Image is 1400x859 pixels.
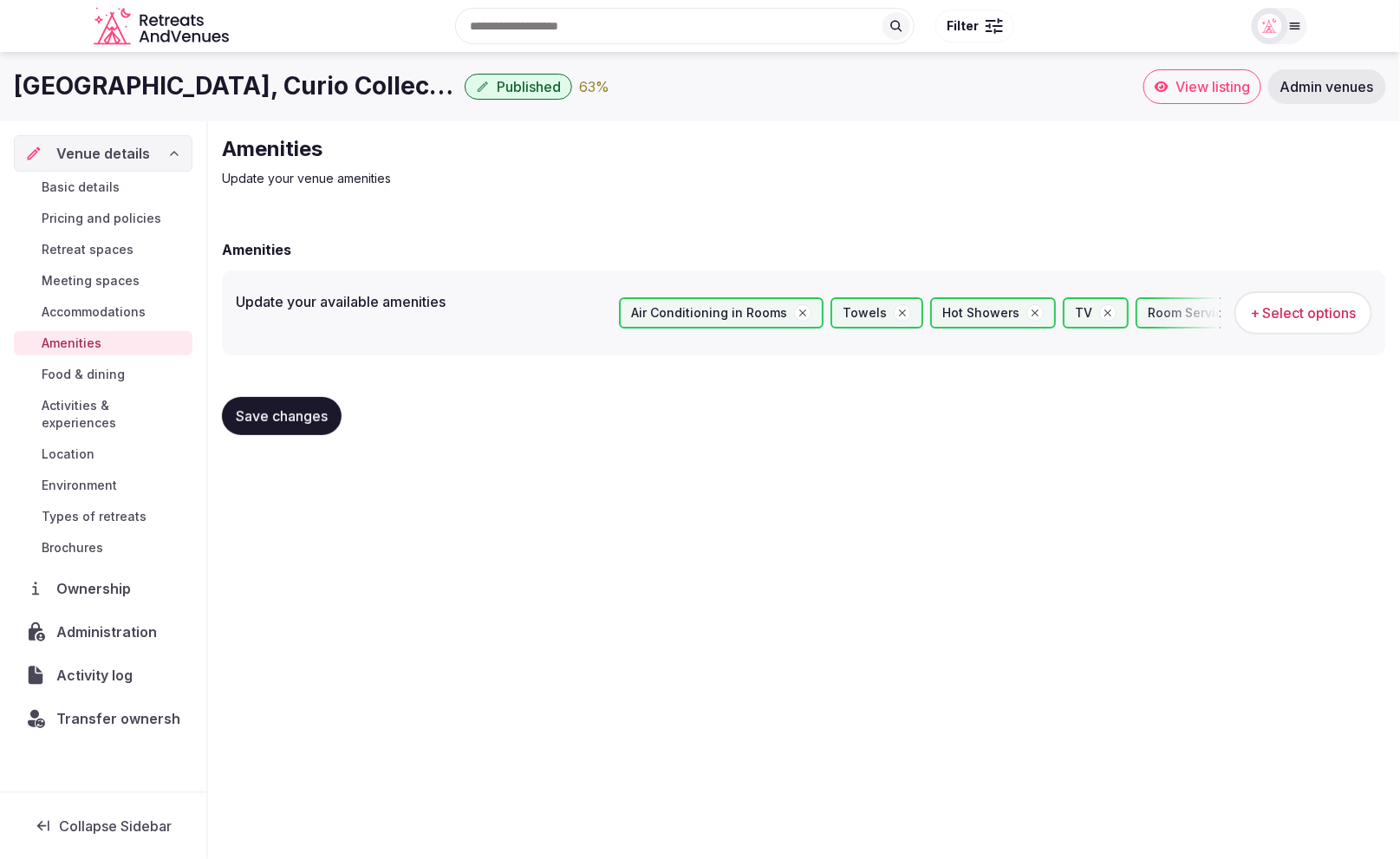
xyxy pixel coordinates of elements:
div: Room Service [1136,297,1267,329]
a: Admin venues [1268,69,1386,104]
a: Location [14,442,192,466]
button: 63% [579,76,609,97]
span: Pricing and policies [42,210,161,227]
span: Venue details [56,143,150,164]
span: Food & dining [42,366,125,383]
h2: Amenities [222,239,291,260]
a: Activity log [14,657,192,693]
span: Collapse Sidebar [59,817,172,835]
a: Food & dining [14,362,192,387]
button: Filter [935,10,1014,42]
span: Brochures [42,539,103,556]
span: Activity log [56,665,140,686]
button: + Select options [1234,291,1372,335]
button: Transfer ownership [14,700,192,737]
span: Administration [56,621,164,642]
label: Update your available amenities [236,295,605,309]
div: TV [1063,297,1129,329]
span: Amenities [42,335,101,352]
p: Update your venue amenities [222,170,804,187]
div: Towels [830,297,923,329]
a: Types of retreats [14,504,192,529]
span: Activities & experiences [42,397,186,432]
a: Accommodations [14,300,192,324]
h1: [GEOGRAPHIC_DATA], Curio Collection by [PERSON_NAME] [14,69,458,103]
span: Transfer ownership [56,708,192,729]
svg: Retreats and Venues company logo [94,7,232,46]
span: Accommodations [42,303,146,321]
span: Retreat spaces [42,241,133,258]
div: Air Conditioning in Rooms [619,297,824,329]
div: 63 % [579,76,609,97]
a: Ownership [14,570,192,607]
a: Administration [14,614,192,650]
button: Collapse Sidebar [14,807,192,845]
a: Pricing and policies [14,206,192,231]
a: Basic details [14,175,192,199]
span: Filter [947,17,979,35]
span: Basic details [42,179,120,196]
button: Save changes [222,397,342,435]
span: Environment [42,477,117,494]
span: Location [42,446,94,463]
a: Visit the homepage [94,7,232,46]
span: Ownership [56,578,138,599]
span: Meeting spaces [42,272,140,290]
button: Published [465,74,572,100]
img: miaceralde [1258,14,1282,38]
div: Hot Showers [930,297,1056,329]
span: View listing [1175,78,1250,95]
span: Types of retreats [42,508,147,525]
a: Brochures [14,536,192,560]
a: Amenities [14,331,192,355]
a: Meeting spaces [14,269,192,293]
a: Retreat spaces [14,238,192,262]
h2: Amenities [222,135,804,163]
span: + Select options [1250,303,1357,322]
span: Published [497,78,561,95]
a: Activities & experiences [14,394,192,435]
a: View listing [1143,69,1261,104]
span: Save changes [236,407,328,425]
span: Admin venues [1280,78,1374,95]
a: Environment [14,473,192,498]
